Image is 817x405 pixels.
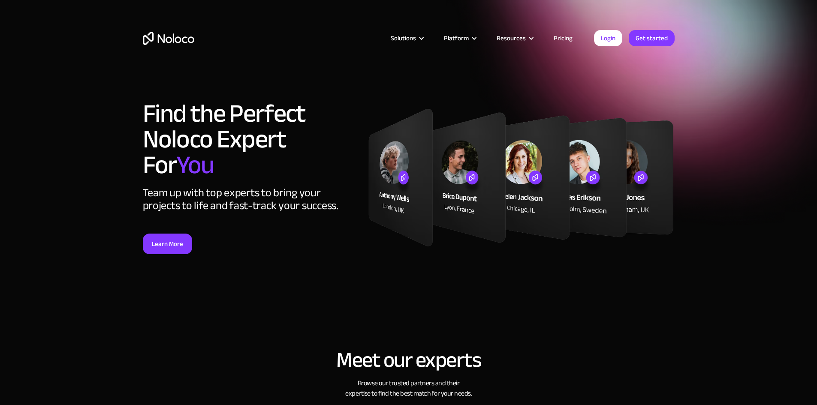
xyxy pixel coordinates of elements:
[629,30,675,46] a: Get started
[143,32,194,45] a: home
[143,378,675,399] h3: Browse our trusted partners and their expertise to find the best match for your needs.
[594,30,622,46] a: Login
[543,33,583,44] a: Pricing
[143,234,192,254] a: Learn More
[380,33,433,44] div: Solutions
[486,33,543,44] div: Resources
[176,141,214,189] span: You
[433,33,486,44] div: Platform
[444,33,469,44] div: Platform
[497,33,526,44] div: Resources
[391,33,416,44] div: Solutions
[143,186,359,212] div: Team up with top experts to bring your projects to life and fast-track your success.
[143,348,675,372] h2: Meet our experts
[143,101,359,178] h1: Find the Perfect Noloco Expert For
